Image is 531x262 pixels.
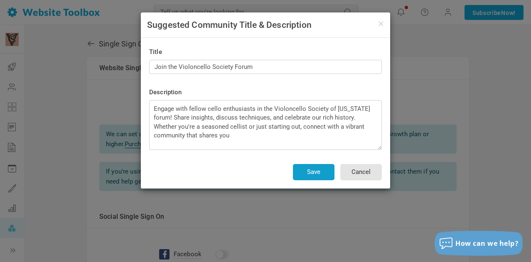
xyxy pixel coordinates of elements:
label: Description [149,86,207,98]
h4: Suggested Community Title & Description [147,19,384,31]
button: How can we help? [435,231,523,256]
button: Save [293,164,334,180]
button: Cancel [340,164,382,180]
textarea: Engage with fellow cello enthusiasts in the Violoncello Society of [US_STATE] forum! Share insigh... [149,100,382,150]
span: How can we help? [455,239,519,248]
label: Title [149,46,207,58]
